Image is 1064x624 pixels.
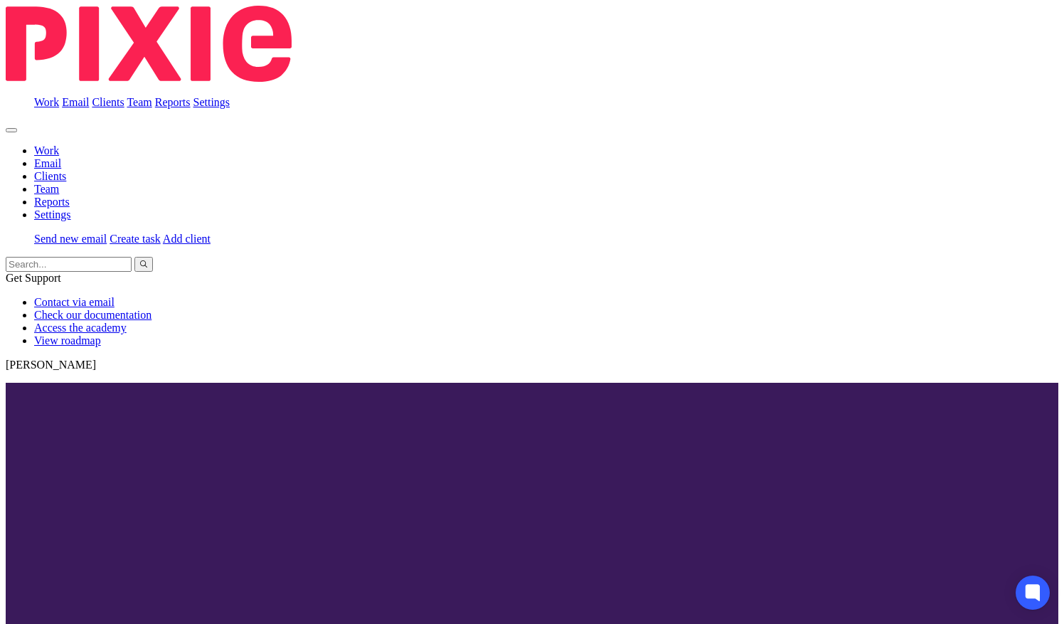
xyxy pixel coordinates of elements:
[127,96,151,108] a: Team
[6,359,1058,371] p: [PERSON_NAME]
[6,272,61,284] span: Get Support
[134,257,153,272] button: Search
[34,144,59,157] a: Work
[34,334,101,347] a: View roadmap
[6,6,292,82] img: Pixie
[34,309,151,321] a: Check our documentation
[34,322,127,334] a: Access the academy
[62,96,89,108] a: Email
[34,196,70,208] a: Reports
[155,96,191,108] a: Reports
[6,257,132,272] input: Search
[110,233,161,245] a: Create task
[34,296,115,308] a: Contact via email
[34,157,61,169] a: Email
[34,233,107,245] a: Send new email
[193,96,230,108] a: Settings
[34,183,59,195] a: Team
[34,208,71,221] a: Settings
[34,170,66,182] a: Clients
[34,96,59,108] a: Work
[92,96,124,108] a: Clients
[163,233,211,245] a: Add client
